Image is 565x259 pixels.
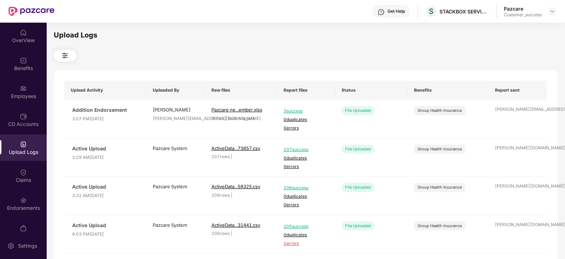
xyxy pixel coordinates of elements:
[342,106,374,115] div: File Uploaded
[284,163,329,170] span: 0 errors
[495,183,541,190] div: [PERSON_NAME][DOMAIN_NAME]@pazcare.
[284,185,329,191] span: 206 success
[211,145,260,151] span: ActiveData...73657.csv
[211,154,230,159] span: 207 rows
[72,221,140,229] span: Active Upload
[153,183,199,190] div: Pazcare System
[418,184,462,190] div: Group Health Insurance
[284,223,329,230] span: 205 success
[205,81,278,100] th: Raw files
[153,115,199,122] div: [PERSON_NAME][EMAIL_ADDRESS][DOMAIN_NAME]
[342,221,374,230] div: File Uploaded
[153,221,199,229] div: Pazcare System
[408,81,489,100] th: Benefits
[72,145,140,152] span: Active Upload
[20,85,27,92] img: svg+xml;base64,PHN2ZyBpZD0iRW1wbG95ZWVzIiB4bWxucz0iaHR0cDovL3d3dy53My5vcmcvMjAwMC9zdmciIHdpZHRoPS...
[228,116,254,121] span: Auto mapped
[342,183,374,192] div: File Uploaded
[72,231,140,238] span: 9:03 PM[DATE]
[20,169,27,176] img: svg+xml;base64,PHN2ZyBpZD0iQ2xhaW0iIHhtbG5zPSJodHRwOi8vd3d3LnczLm9yZy8yMDAwL3N2ZyIgd2lkdGg9IjIwIi...
[61,51,69,60] img: svg+xml;base64,PHN2ZyB4bWxucz0iaHR0cDovL3d3dy53My5vcmcvMjAwMC9zdmciIHdpZHRoPSIyNCIgaGVpZ2h0PSIyNC...
[72,183,140,191] span: Active Upload
[549,8,555,14] img: svg+xml;base64,PHN2ZyBpZD0iRHJvcGRvd24tMzJ4MzIiIHhtbG5zPSJodHRwOi8vd3d3LnczLm9yZy8yMDAwL3N2ZyIgd2...
[231,154,232,159] span: |
[429,7,433,16] span: S
[72,106,140,114] span: Addition Endorsement
[284,116,329,123] span: 0 duplicates
[72,154,140,161] span: 3:29 AM[DATE]
[504,12,542,18] div: Customer_success
[20,57,27,64] img: svg+xml;base64,PHN2ZyBpZD0iQmVuZWZpdHMiIHhtbG5zPSJodHRwOi8vd3d3LnczLm9yZy8yMDAwL3N2ZyIgd2lkdGg9Ij...
[211,192,230,198] span: 206 rows
[64,81,146,100] th: Upload Activity
[20,113,27,120] img: svg+xml;base64,PHN2ZyBpZD0iQ0RfQWNjb3VudHMiIGRhdGEtbmFtZT0iQ0QgQWNjb3VudHMiIHhtbG5zPSJodHRwOi8vd3...
[146,81,205,100] th: Uploaded By
[7,242,14,249] img: svg+xml;base64,PHN2ZyBpZD0iU2V0dGluZy0yMHgyMCIgeG1sbnM9Imh0dHA6Ly93d3cudzMub3JnLzIwMDAvc3ZnIiB3aW...
[284,202,329,208] span: 0 errors
[489,81,547,100] th: Report sent
[72,116,140,122] span: 3:07 PM[DATE]
[20,141,27,148] img: svg+xml;base64,PHN2ZyBpZD0iVXBsb2FkX0xvZ3MiIGRhdGEtbmFtZT0iVXBsb2FkIExvZ3MiIHhtbG5zPSJodHRwOi8vd3...
[20,29,27,36] img: svg+xml;base64,PHN2ZyBpZD0iSG9tZSIgeG1sbnM9Imh0dHA6Ly93d3cudzMub3JnLzIwMDAvc3ZnIiB3aWR0aD0iMjAiIG...
[284,232,329,238] span: 0 duplicates
[277,81,335,100] th: Report files
[72,192,140,199] span: 3:32 AM[DATE]
[211,107,262,113] span: Pazcare ne...ember.xlsx
[388,8,405,14] div: Get Help
[231,231,232,236] span: |
[54,30,558,41] div: Upload Logs
[153,145,199,152] div: Pazcare System
[378,8,385,16] img: svg+xml;base64,PHN2ZyBpZD0iSGVscC0zMngzMiIgeG1sbnM9Imh0dHA6Ly93d3cudzMub3JnLzIwMDAvc3ZnIiB3aWR0aD...
[211,222,260,228] span: ActiveData...31441.csv
[16,242,39,249] div: Settings
[211,116,224,121] span: 3 rows
[284,155,329,162] span: 0 duplicates
[20,225,27,232] img: svg+xml;base64,PHN2ZyBpZD0iTXlfT3JkZXJzIiBkYXRhLW5hbWU9Ik15IE9yZGVycyIgeG1sbnM9Imh0dHA6Ly93d3cudz...
[284,240,329,247] span: 1 errors
[284,125,329,132] span: 0 errors
[225,116,227,121] span: |
[495,145,541,151] div: [PERSON_NAME][DOMAIN_NAME]@pazcare.
[335,81,408,100] th: Status
[231,192,232,198] span: |
[211,231,230,236] span: 206 rows
[495,221,541,228] div: [PERSON_NAME][DOMAIN_NAME]@pazcare.
[418,108,462,114] div: Group Health Insurance
[418,146,462,152] div: Group Health Insurance
[8,7,54,16] img: New Pazcare Logo
[284,146,329,153] span: 207 success
[284,108,329,115] span: 3 success
[211,184,260,189] span: ActiveData...58325.csv
[20,197,27,204] img: svg+xml;base64,PHN2ZyBpZD0iRW5kb3JzZW1lbnRzIiB4bWxucz0iaHR0cDovL3d3dy53My5vcmcvMjAwMC9zdmciIHdpZH...
[153,106,199,113] div: [PERSON_NAME]
[504,5,542,12] div: Pazcare
[418,223,462,229] div: Group Health Insurance
[495,106,541,113] div: [PERSON_NAME][EMAIL_ADDRESS][DOMAIN_NAME]
[284,193,329,200] span: 0 duplicates
[342,145,374,154] div: File Uploaded
[439,8,489,15] div: STACKBOX SERVICES PRIVATE LIMITED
